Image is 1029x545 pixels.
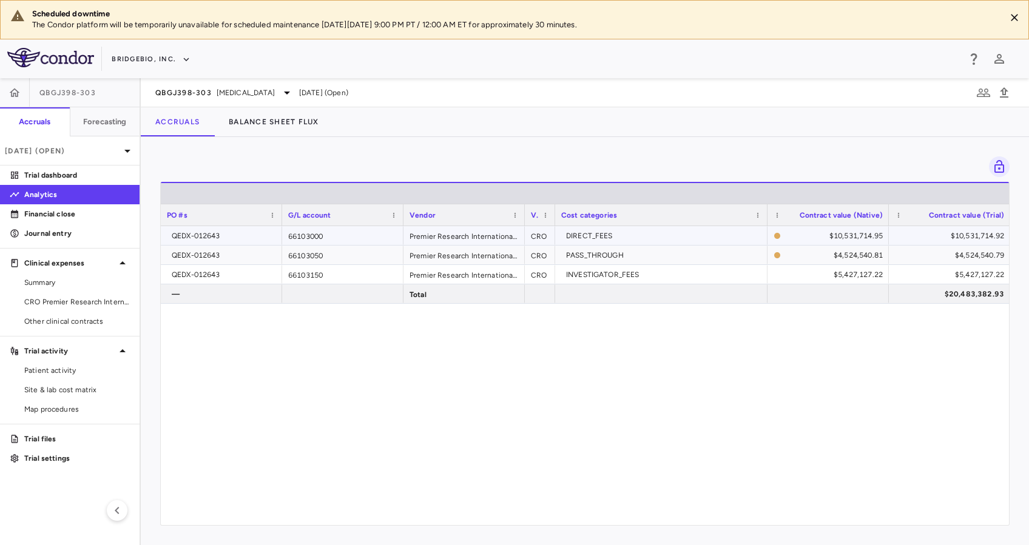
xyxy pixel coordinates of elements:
[566,265,761,284] div: INVESTIGATOR_FEES
[24,277,130,288] span: Summary
[929,211,1004,219] span: Contract value (Trial)
[217,87,275,98] span: [MEDICAL_DATA]
[900,246,1004,265] div: $4,524,540.79
[172,226,276,246] div: QEDX-012643
[167,211,187,219] span: PO #s
[774,246,883,264] span: The contract record and uploaded budget values do not match. Please review the contract record an...
[778,265,883,284] div: $5,427,127.22
[24,346,115,356] p: Trial activity
[299,87,348,98] span: [DATE] (Open)
[525,226,555,245] div: CRO
[800,211,883,219] span: Contract value (Native)
[282,246,403,264] div: 66103050
[172,284,276,304] div: —
[984,156,1010,177] span: Lock grid
[24,453,130,464] p: Trial settings
[774,227,883,244] span: The contract record and uploaded budget values do not match. Please review the contract record an...
[24,258,115,269] p: Clinical expenses
[282,226,403,245] div: 66103000
[32,19,996,30] p: The Condor platform will be temporarily unavailable for scheduled maintenance [DATE][DATE] 9:00 P...
[24,384,130,395] span: Site & lab cost matrix
[141,107,214,136] button: Accruals
[112,50,191,69] button: BridgeBio, Inc.
[786,246,883,265] div: $4,524,540.81
[24,170,130,181] p: Trial dashboard
[403,265,525,284] div: Premier Research International LLC
[786,226,883,246] div: $10,531,714.95
[19,116,50,127] h6: Accruals
[403,226,525,245] div: Premier Research International LLC
[900,284,1004,304] div: $20,483,382.93
[24,404,130,415] span: Map procedures
[403,246,525,264] div: Premier Research International LLC
[288,211,331,219] span: G/L account
[525,265,555,284] div: CRO
[566,246,761,265] div: PASS_THROUGH
[403,284,525,303] div: Total
[172,265,276,284] div: QEDX-012643
[7,48,94,67] img: logo-full-SnFGN8VE.png
[39,88,96,98] span: QBGJ398-303
[214,107,334,136] button: Balance Sheet Flux
[24,189,130,200] p: Analytics
[525,246,555,264] div: CRO
[900,265,1004,284] div: $5,427,127.22
[282,265,403,284] div: 66103150
[24,433,130,444] p: Trial files
[1005,8,1024,27] button: Close
[155,88,212,98] span: QBGJ398-303
[24,228,130,239] p: Journal entry
[900,226,1004,246] div: $10,531,714.92
[24,209,130,219] p: Financial close
[410,211,436,219] span: Vendor
[83,116,127,127] h6: Forecasting
[24,296,130,307] span: CRO Premier Research International LLC
[566,226,761,246] div: DIRECT_FEES
[24,365,130,376] span: Patient activity
[24,316,130,327] span: Other clinical contracts
[561,211,617,219] span: Cost categories
[5,145,120,156] p: [DATE] (Open)
[32,8,996,19] div: Scheduled downtime
[531,211,538,219] span: Vendor type
[172,246,276,265] div: QEDX-012643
